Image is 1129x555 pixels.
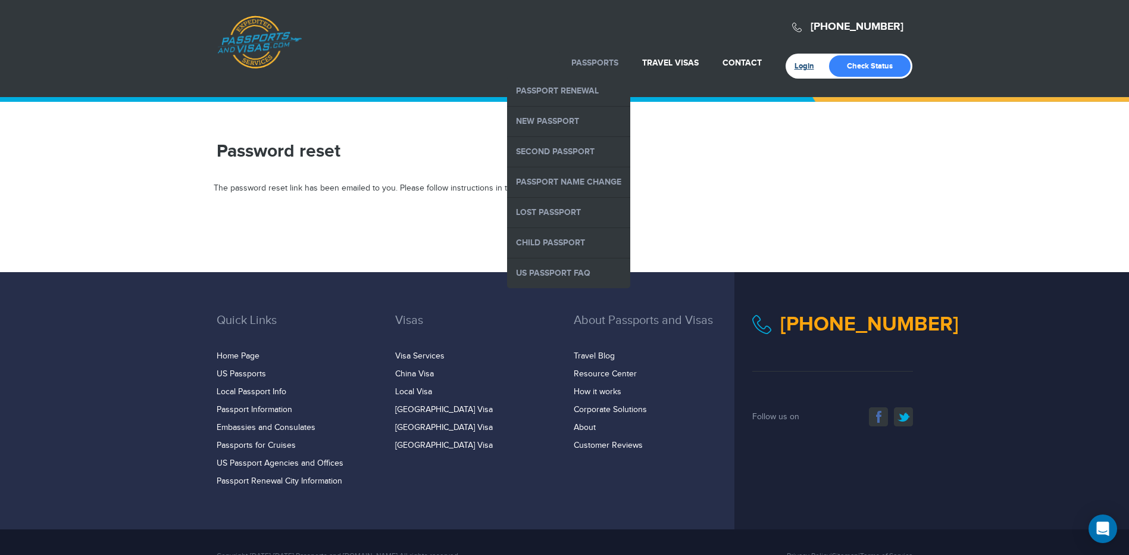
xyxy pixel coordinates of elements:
[795,61,822,71] a: Login
[217,441,296,450] a: Passports for Cruises
[574,387,621,397] a: How it works
[507,137,630,167] a: Second Passport
[574,314,734,345] h3: About Passports and Visas
[217,369,266,379] a: US Passports
[507,167,630,197] a: Passport Name Change
[642,58,699,68] a: Travel Visas
[869,407,888,426] a: facebook
[395,423,493,432] a: [GEOGRAPHIC_DATA] Visa
[574,351,615,361] a: Travel Blog
[507,198,630,227] a: Lost Passport
[574,423,596,432] a: About
[217,314,377,345] h3: Quick Links
[507,107,630,136] a: New Passport
[217,423,315,432] a: Embassies and Consulates
[217,387,286,397] a: Local Passport Info
[574,441,643,450] a: Customer Reviews
[217,405,292,414] a: Passport Information
[217,351,259,361] a: Home Page
[217,476,342,486] a: Passport Renewal City Information
[1089,515,1117,543] div: Open Intercom Messenger
[507,258,630,288] a: US Passport FAQ
[395,351,445,361] a: Visa Services
[894,407,913,426] a: twitter
[780,312,959,336] a: [PHONE_NUMBER]
[214,183,916,195] div: The password reset link has been emailed to you. Please follow instructions in the email and plac...
[395,314,556,345] h3: Visas
[395,405,493,414] a: [GEOGRAPHIC_DATA] Visa
[752,412,799,422] span: Follow us on
[217,15,302,69] a: Passports & [DOMAIN_NAME]
[395,441,493,450] a: [GEOGRAPHIC_DATA] Visa
[395,369,434,379] a: China Visa
[829,55,911,77] a: Check Status
[571,58,618,68] a: Passports
[723,58,762,68] a: Contact
[811,20,903,33] a: [PHONE_NUMBER]
[395,387,432,397] a: Local Visa
[217,459,343,468] a: US Passport Agencies and Offices
[574,369,637,379] a: Resource Center
[507,228,630,258] a: Child Passport
[507,76,630,106] a: Passport Renewal
[574,405,647,414] a: Corporate Solutions
[217,141,734,162] h1: Password reset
